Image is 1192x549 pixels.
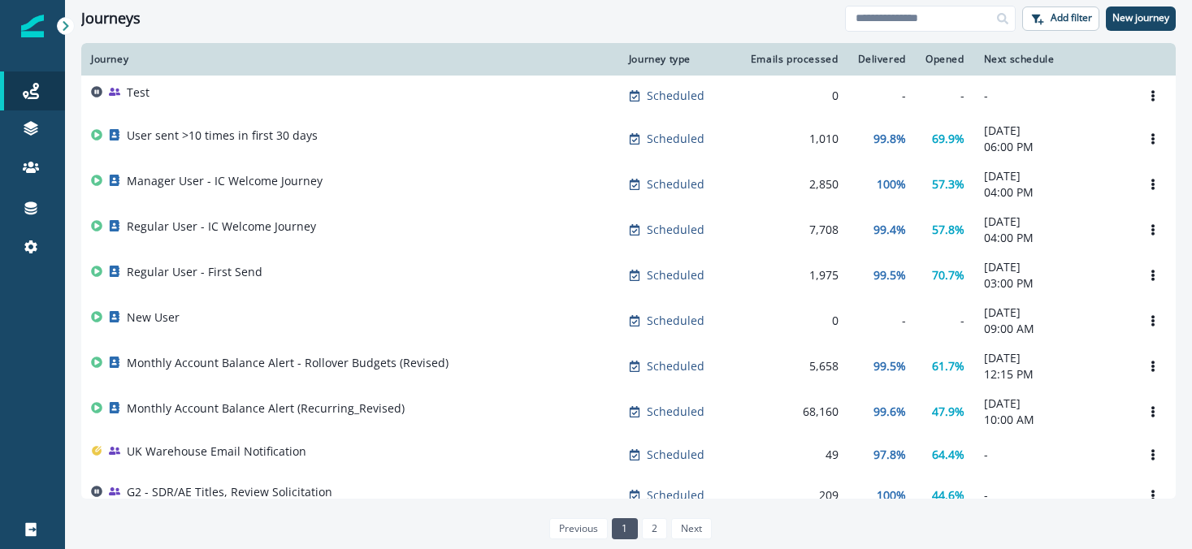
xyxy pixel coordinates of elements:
[932,222,964,238] p: 57.8%
[747,487,839,504] div: 209
[81,434,1176,475] a: UK Warehouse Email NotificationScheduled4997.8%64.4%-Options
[984,214,1120,230] p: [DATE]
[1051,12,1092,24] p: Add filter
[984,350,1120,366] p: [DATE]
[984,275,1120,292] p: 03:00 PM
[1140,443,1166,467] button: Options
[873,222,906,238] p: 99.4%
[873,447,906,463] p: 97.8%
[81,298,1176,344] a: New UserScheduled0--[DATE]09:00 AMOptions
[647,404,704,420] p: Scheduled
[127,484,332,500] p: G2 - SDR/AE Titles, Review Solicitation
[647,313,704,329] p: Scheduled
[642,518,667,539] a: Page 2
[127,218,316,235] p: Regular User - IC Welcome Journey
[647,358,704,374] p: Scheduled
[984,447,1120,463] p: -
[1140,309,1166,333] button: Options
[127,355,449,371] p: Monthly Account Balance Alert - Rollover Budgets (Revised)
[81,162,1176,207] a: Manager User - IC Welcome JourneyScheduled2,850100%57.3%[DATE]04:00 PMOptions
[932,487,964,504] p: 44.6%
[984,366,1120,383] p: 12:15 PM
[747,267,839,283] div: 1,975
[127,173,323,189] p: Manager User - IC Welcome Journey
[858,313,906,329] div: -
[925,53,964,66] div: Opened
[1106,6,1176,31] button: New journey
[873,131,906,147] p: 99.8%
[747,313,839,329] div: 0
[1022,6,1099,31] button: Add filter
[647,222,704,238] p: Scheduled
[81,475,1176,516] a: G2 - SDR/AE Titles, Review SolicitationScheduled209100%44.6%-Options
[984,88,1120,104] p: -
[647,88,704,104] p: Scheduled
[984,184,1120,201] p: 04:00 PM
[1140,218,1166,242] button: Options
[984,487,1120,504] p: -
[629,53,727,66] div: Journey type
[81,344,1176,389] a: Monthly Account Balance Alert - Rollover Budgets (Revised)Scheduled5,65899.5%61.7%[DATE]12:15 PMO...
[932,447,964,463] p: 64.4%
[1140,172,1166,197] button: Options
[127,128,318,144] p: User sent >10 times in first 30 days
[81,389,1176,434] a: Monthly Account Balance Alert (Recurring_Revised)Scheduled68,16099.6%47.9%[DATE]10:00 AMOptions
[984,396,1120,412] p: [DATE]
[647,267,704,283] p: Scheduled
[1140,127,1166,151] button: Options
[984,230,1120,246] p: 04:00 PM
[984,168,1120,184] p: [DATE]
[932,131,964,147] p: 69.9%
[984,123,1120,139] p: [DATE]
[932,267,964,283] p: 70.7%
[925,313,964,329] div: -
[747,358,839,374] div: 5,658
[1140,483,1166,508] button: Options
[873,404,906,420] p: 99.6%
[81,253,1176,298] a: Regular User - First SendScheduled1,97599.5%70.7%[DATE]03:00 PMOptions
[1140,354,1166,378] button: Options
[647,176,704,192] p: Scheduled
[1140,263,1166,287] button: Options
[877,176,906,192] p: 100%
[612,518,637,539] a: Page 1 is your current page
[932,358,964,374] p: 61.7%
[747,404,839,420] div: 68,160
[873,267,906,283] p: 99.5%
[21,15,44,37] img: Inflection
[647,131,704,147] p: Scheduled
[984,53,1120,66] div: Next schedule
[858,88,906,104] div: -
[647,447,704,463] p: Scheduled
[127,400,405,417] p: Monthly Account Balance Alert (Recurring_Revised)
[984,139,1120,155] p: 06:00 PM
[932,176,964,192] p: 57.3%
[747,447,839,463] div: 49
[858,53,906,66] div: Delivered
[81,10,141,28] h1: Journeys
[127,309,180,326] p: New User
[747,53,839,66] div: Emails processed
[127,443,306,460] p: UK Warehouse Email Notification
[984,321,1120,337] p: 09:00 AM
[984,305,1120,321] p: [DATE]
[873,358,906,374] p: 99.5%
[747,131,839,147] div: 1,010
[545,518,713,539] ul: Pagination
[81,116,1176,162] a: User sent >10 times in first 30 daysScheduled1,01099.8%69.9%[DATE]06:00 PMOptions
[127,264,262,280] p: Regular User - First Send
[984,412,1120,428] p: 10:00 AM
[1140,84,1166,108] button: Options
[81,76,1176,116] a: TestScheduled0---Options
[81,207,1176,253] a: Regular User - IC Welcome JourneyScheduled7,70899.4%57.8%[DATE]04:00 PMOptions
[747,88,839,104] div: 0
[647,487,704,504] p: Scheduled
[91,53,609,66] div: Journey
[984,259,1120,275] p: [DATE]
[747,176,839,192] div: 2,850
[1140,400,1166,424] button: Options
[925,88,964,104] div: -
[127,84,150,101] p: Test
[1112,12,1169,24] p: New journey
[747,222,839,238] div: 7,708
